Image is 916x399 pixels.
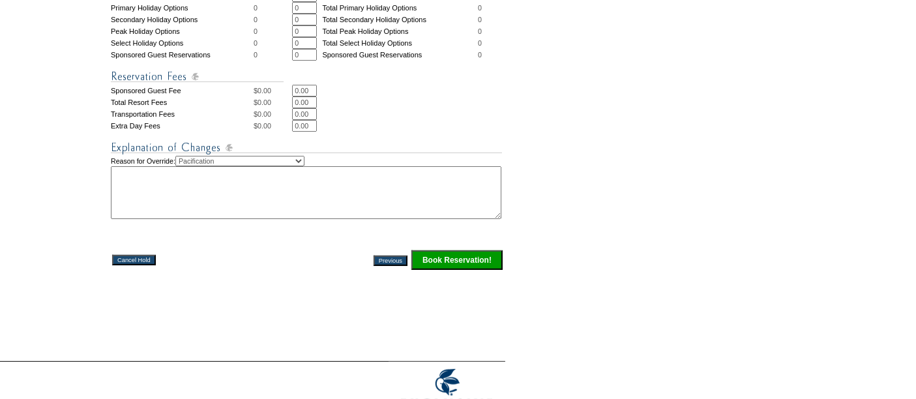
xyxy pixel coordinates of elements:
[258,122,271,130] span: 0.00
[254,4,258,12] span: 0
[111,156,504,219] td: Reason for Override:
[322,14,478,25] td: Total Secondary Holiday Options
[322,2,478,14] td: Total Primary Holiday Options
[254,108,292,120] td: $
[111,49,254,61] td: Sponsored Guest Reservations
[112,255,156,265] input: Cancel Hold
[111,96,254,108] td: Total Resort Fees
[258,98,271,106] span: 0.00
[254,16,258,23] span: 0
[478,39,482,47] span: 0
[111,108,254,120] td: Transportation Fees
[254,85,292,96] td: $
[111,37,254,49] td: Select Holiday Options
[374,256,407,266] input: Previous
[111,2,254,14] td: Primary Holiday Options
[111,68,284,85] img: Reservation Fees
[254,96,292,108] td: $
[111,120,254,132] td: Extra Day Fees
[111,14,254,25] td: Secondary Holiday Options
[478,51,482,59] span: 0
[254,27,258,35] span: 0
[478,4,482,12] span: 0
[322,37,478,49] td: Total Select Holiday Options
[258,110,271,118] span: 0.00
[254,120,292,132] td: $
[254,51,258,59] span: 0
[478,27,482,35] span: 0
[111,25,254,37] td: Peak Holiday Options
[478,16,482,23] span: 0
[322,25,478,37] td: Total Peak Holiday Options
[411,250,503,270] input: Click this button to finalize your reservation.
[254,39,258,47] span: 0
[111,85,254,96] td: Sponsored Guest Fee
[322,49,478,61] td: Sponsored Guest Reservations
[258,87,271,95] span: 0.00
[111,140,502,156] img: Explanation of Changes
